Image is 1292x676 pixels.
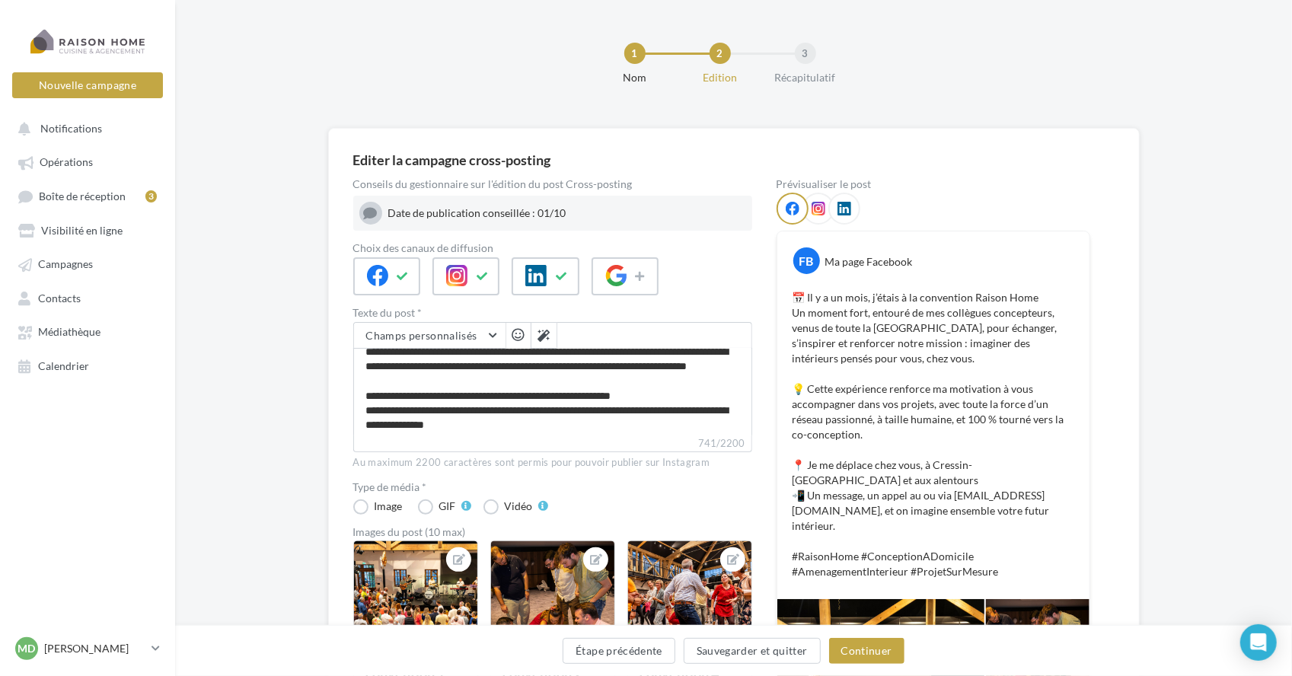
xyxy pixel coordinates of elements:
div: 3 [795,43,816,64]
span: Champs personnalisés [366,329,477,342]
span: Notifications [40,122,102,135]
div: Au maximum 2200 caractères sont permis pour pouvoir publier sur Instagram [353,456,752,470]
div: 2 [710,43,731,64]
label: Type de média * [353,482,752,493]
span: Boîte de réception [39,190,126,202]
a: MD [PERSON_NAME] [12,634,163,663]
button: Champs personnalisés [354,323,506,349]
div: Récapitulatif [757,70,854,85]
div: Vidéo [505,501,533,512]
a: Calendrier [9,352,166,379]
span: Calendrier [38,359,89,372]
button: Nouvelle campagne [12,72,163,98]
span: Campagnes [38,258,93,271]
div: FB [793,247,820,274]
div: Edition [672,70,769,85]
label: Texte du post * [353,308,752,318]
button: Étape précédente [563,638,675,664]
a: Visibilité en ligne [9,216,166,244]
button: Notifications [9,114,160,142]
a: Boîte de réception3 [9,182,166,210]
span: MD [18,641,36,656]
button: Continuer [829,638,904,664]
label: Choix des canaux de diffusion [353,243,752,253]
span: Médiathèque [38,326,100,339]
div: Nom [586,70,684,85]
div: Conseils du gestionnaire sur l'édition du post Cross-posting [353,179,752,190]
div: 1 [624,43,646,64]
span: Opérations [40,156,93,169]
div: GIF [439,501,456,512]
a: Opérations [9,148,166,175]
div: Ma page Facebook [825,254,913,269]
div: Date de publication conseillée : 01/10 [388,206,746,221]
div: Prévisualiser le post [777,179,1090,190]
div: Editer la campagne cross-posting [353,153,551,167]
label: 741/2200 [353,435,752,452]
div: Images du post (10 max) [353,527,752,537]
p: [PERSON_NAME] [44,641,145,656]
span: Contacts [38,292,81,305]
a: Contacts [9,284,166,311]
span: Visibilité en ligne [41,224,123,237]
a: Médiathèque [9,317,166,345]
a: Campagnes [9,250,166,277]
div: 3 [145,190,157,202]
div: Image [375,501,403,512]
p: 📅 Il y a un mois, j’étais à la convention Raison Home Un moment fort, entouré de mes collègues co... [793,290,1074,579]
div: Open Intercom Messenger [1240,624,1277,661]
button: Sauvegarder et quitter [684,638,821,664]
